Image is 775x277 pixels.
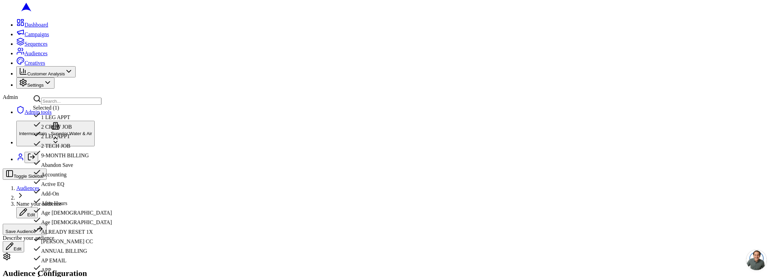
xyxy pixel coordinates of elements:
div: Add-On [33,187,154,197]
button: Intermountain - Superior Water & Air [16,121,95,146]
a: Campaigns [16,31,49,37]
a: Sequences [16,41,48,47]
span: Creatives [25,60,45,66]
span: Campaigns [25,31,49,37]
span: Settings [27,83,44,88]
button: Log out [25,152,38,163]
div: 2 CREW JOB [33,120,154,130]
div: After Hours [33,197,154,206]
a: Audiences [16,50,48,56]
div: [PERSON_NAME] CC [33,235,154,245]
span: Sequences [25,41,48,47]
div: 2 TECH JOB [33,140,154,149]
button: Edit [3,241,24,252]
span: Describe your audience [3,235,54,241]
div: 2 LEG APPT [33,130,154,140]
button: Settings [16,77,55,89]
div: Age [DEMOGRAPHIC_DATA] [33,216,154,225]
span: Audiences [25,50,48,56]
span: Dashboard [25,22,48,28]
div: Admin [3,94,772,100]
button: Toggle Sidebar [3,169,47,180]
div: Abandon Save [33,159,154,168]
a: Admin tools [16,109,52,115]
button: Edit [16,207,38,218]
nav: breadcrumb [3,185,772,218]
button: Customer Analysis [16,66,76,77]
span: Edit [27,212,35,217]
div: Age [DEMOGRAPHIC_DATA] [33,206,154,216]
input: Search... [41,98,102,105]
div: ANNUAL BILLING [33,245,154,254]
a: Creatives [16,60,45,66]
div: 9-MONTH BILLING [33,149,154,159]
div: APP [33,264,154,273]
span: Admin tools [25,109,52,115]
div: Active EQ [33,178,154,187]
button: Save Audience [3,224,47,235]
span: Customer Analysis [27,71,65,76]
span: Name your audience [16,201,61,207]
div: 1 LEG APPT [33,111,154,120]
a: Open chat [746,250,767,270]
span: Edit [14,246,21,251]
a: Audiences [16,185,40,191]
div: ALREADY RESET 1X [33,225,154,235]
div: AP EMAIL [33,254,154,264]
a: Dashboard [16,22,48,28]
span: Intermountain - Superior Water & Air [19,131,92,136]
span: Toggle Sidebar [14,174,44,179]
div: Accounting [33,168,154,178]
div: Selected ( 1 ) [33,105,154,111]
